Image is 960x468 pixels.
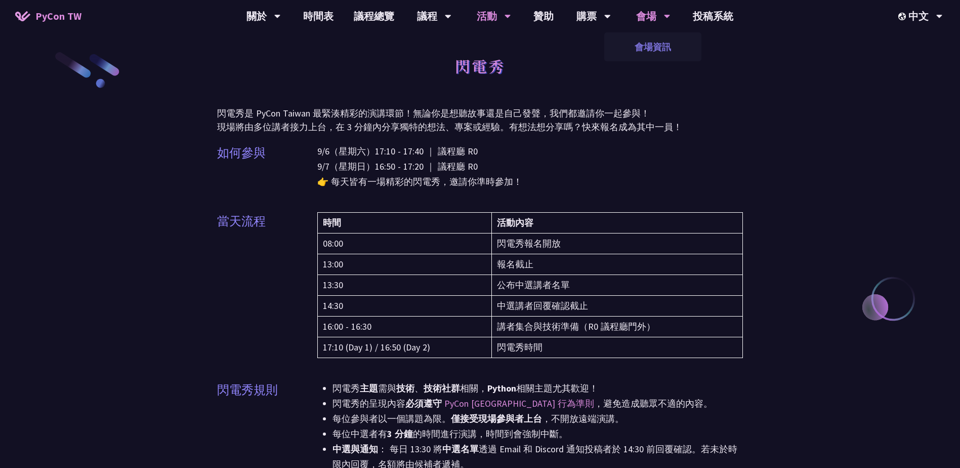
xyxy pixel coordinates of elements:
strong: Python [487,382,516,394]
li: 閃電秀的呈現內容 ，避免造成聽眾不適的內容。 [332,396,743,411]
strong: 中選與通知 [332,443,378,455]
td: 08:00 [317,233,491,254]
li: 每位參與者以一個講題為限。 ，不開放遠端演講。 [332,411,743,426]
img: Locale Icon [898,13,908,20]
strong: 技術社群 [424,382,460,394]
strong: 主題 [360,382,378,394]
td: 13:00 [317,254,491,275]
strong: 中選名單 [442,443,479,455]
p: 如何參與 [217,144,266,162]
strong: 技術 [396,382,414,394]
span: PyCon TW [35,9,81,24]
td: 閃電秀報名開放 [491,233,743,254]
strong: 3 分鐘 [387,428,413,440]
p: 閃電秀是 PyCon Taiwan 最緊湊精彩的演講環節！無論你是想聽故事還是自己發聲，我們都邀請你一起參與！ 現場將由多位講者接力上台，在 3 分鐘內分享獨特的想法、專案或經驗。有想法想分享嗎... [217,106,743,134]
strong: 僅接受現場參與者上台 [451,413,542,424]
li: 每位中選者有 的時間進行演講，時間到會強制中斷。 [332,426,743,442]
th: 時間 [317,213,491,233]
td: 17:10 (Day 1) / 16:50 (Day 2) [317,337,491,358]
a: PyCon TW [5,4,92,29]
td: 報名截止 [491,254,743,275]
h1: 閃電秀 [455,51,505,81]
td: 中選講者回覆確認截止 [491,296,743,317]
li: 閃電秀 需與 、 相關， 相關主題尤其歡迎！ [332,381,743,396]
td: 講者集合與技術準備（R0 議程廳門外） [491,317,743,337]
a: 會場資訊 [604,35,701,59]
th: 活動內容 [491,213,743,233]
td: 13:30 [317,275,491,296]
td: 閃電秀時間 [491,337,743,358]
img: Home icon of PyCon TW 2025 [15,11,30,21]
td: 16:00 - 16:30 [317,317,491,337]
p: 9/6（星期六）17:10 - 17:40 ｜ 議程廳 R0 9/7（星期日）16:50 - 17:20 ｜ 議程廳 R0 👉 每天皆有一場精彩的閃電秀，邀請你準時參加！ [317,144,743,189]
td: 14:30 [317,296,491,317]
a: PyCon [GEOGRAPHIC_DATA] 行為準則 [444,398,594,409]
p: 閃電秀規則 [217,381,278,399]
p: 當天流程 [217,212,266,230]
strong: 必須遵守 [405,398,442,409]
td: 公布中選講者名單 [491,275,743,296]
